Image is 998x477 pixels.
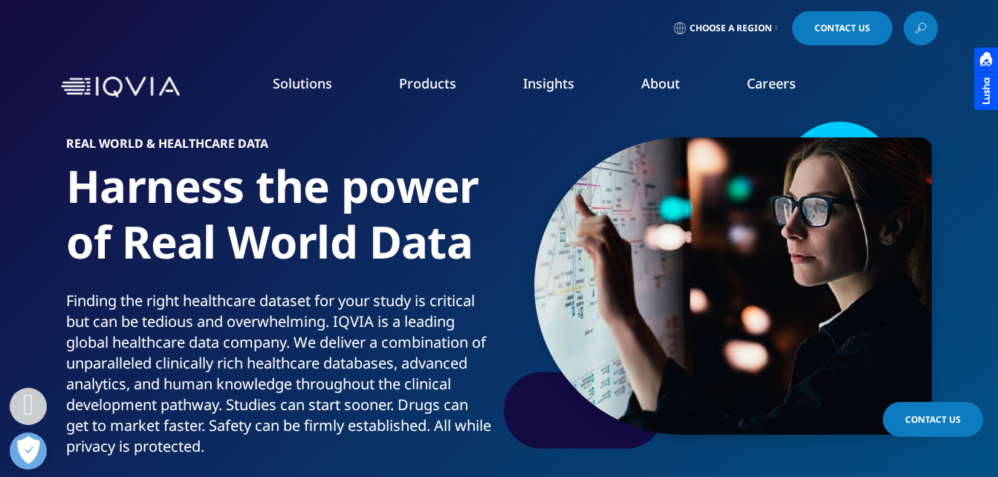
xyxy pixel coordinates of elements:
[814,24,870,33] span: Contact Us
[186,52,938,122] nav: Primary
[66,291,493,466] p: Finding the right healthcare dataset for your study is critical but can be tedious and overwhelmi...
[66,137,493,158] h6: Real World & Healthcare Data
[641,74,680,92] a: About
[399,74,456,92] a: Products
[273,74,332,92] a: Solutions
[747,74,796,92] a: Careers
[690,22,772,34] span: Choose a Region
[905,413,961,426] span: Contact Us
[61,77,180,98] img: IQVIA Healthcare Information Technology and Pharma Clinical Research Company
[792,11,892,45] a: Contact Us
[523,74,574,92] a: Insights
[534,137,932,435] img: 2054_young-woman-touching-big-digital-monitor.jpg
[10,432,47,470] button: Open Preferences
[883,402,983,437] a: Contact Us
[66,158,493,291] h1: Harness the power of Real World Data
